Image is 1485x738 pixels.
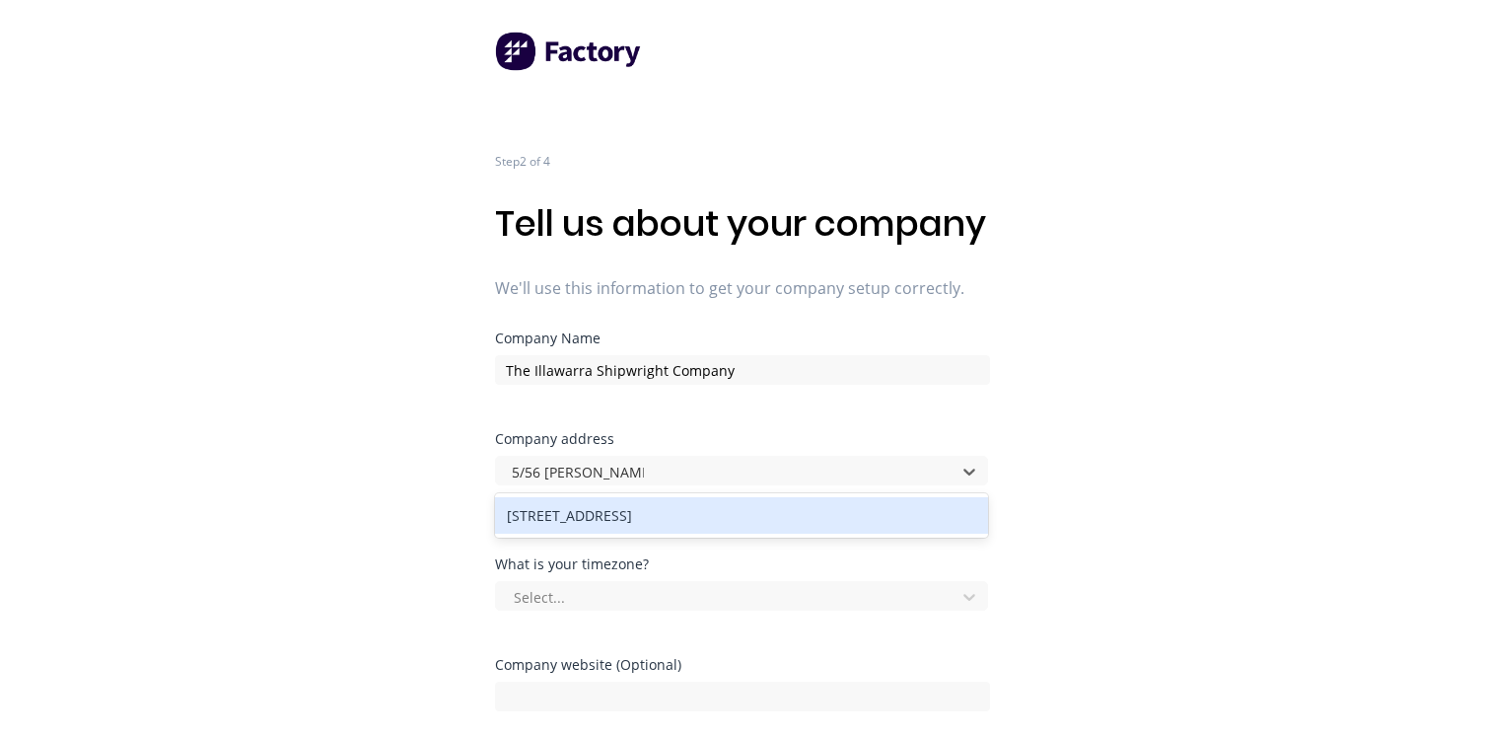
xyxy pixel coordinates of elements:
div: Company Name [495,332,990,345]
h1: Tell us about your company [495,202,990,245]
img: Factory [495,32,643,71]
div: What is your timezone? [495,557,990,571]
div: Company website (Optional) [495,658,990,672]
span: Step 2 of 4 [495,153,550,170]
span: We'll use this information to get your company setup correctly. [495,276,990,300]
div: [STREET_ADDRESS] [495,497,988,534]
div: Company address [495,432,990,446]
